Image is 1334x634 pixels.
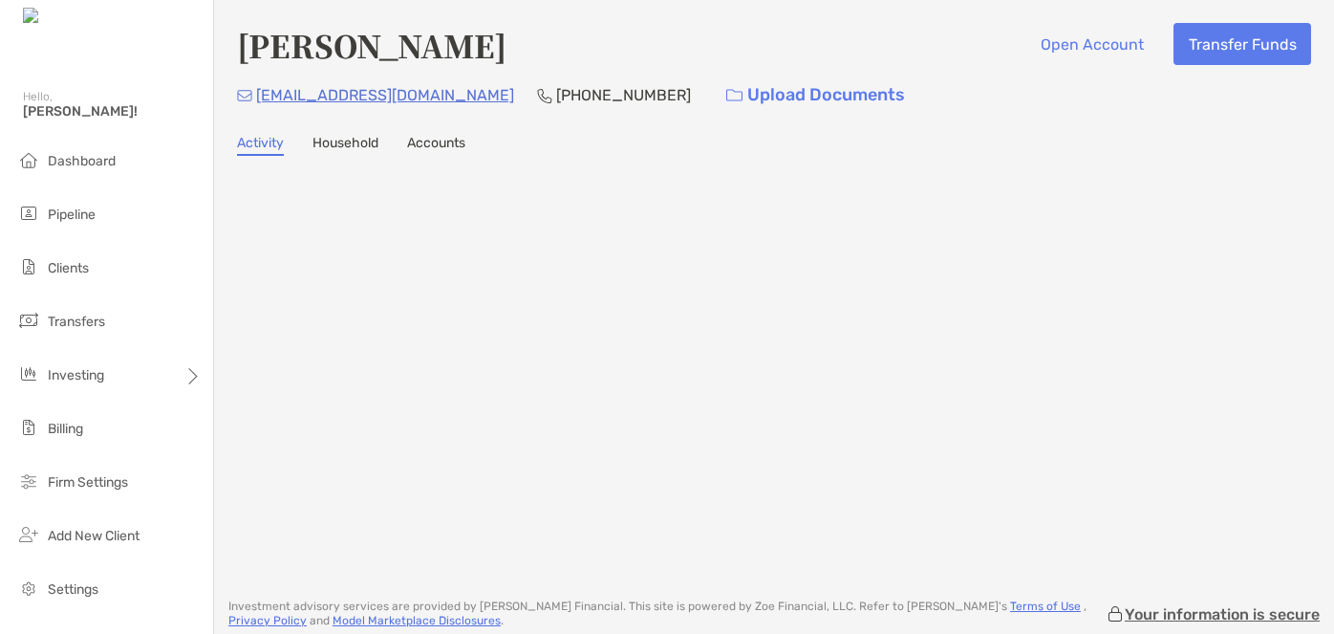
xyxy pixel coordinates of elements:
img: Phone Icon [537,88,552,103]
a: Household [312,135,378,156]
span: Firm Settings [48,474,128,491]
h4: [PERSON_NAME] [237,23,506,67]
span: Add New Client [48,528,140,544]
p: [EMAIL_ADDRESS][DOMAIN_NAME] [256,83,514,107]
a: Privacy Policy [228,614,307,627]
button: Transfer Funds [1173,23,1311,65]
span: Investing [48,367,104,383]
span: Billing [48,421,83,437]
a: Accounts [407,135,465,156]
img: pipeline icon [17,202,40,225]
span: Clients [48,260,89,276]
p: Investment advisory services are provided by [PERSON_NAME] Financial . This site is powered by Zo... [228,600,1106,628]
p: Your information is secure [1125,605,1320,623]
img: add_new_client icon [17,523,40,546]
span: [PERSON_NAME]! [23,103,202,120]
a: Activity [237,135,284,156]
img: transfers icon [17,309,40,332]
img: clients icon [17,255,40,278]
img: firm-settings icon [17,470,40,492]
img: dashboard icon [17,148,40,171]
a: Model Marketplace Disclosures [333,614,501,627]
span: Settings [48,581,98,598]
a: Upload Documents [714,75,917,116]
a: Terms of Use [1010,600,1081,613]
img: Zoe Logo [23,8,104,26]
img: settings icon [17,577,40,600]
img: Email Icon [237,90,252,101]
p: [PHONE_NUMBER] [556,83,691,107]
img: investing icon [17,362,40,385]
span: Dashboard [48,153,116,169]
img: button icon [726,89,742,102]
img: billing icon [17,416,40,439]
span: Transfers [48,314,105,330]
button: Open Account [1025,23,1158,65]
span: Pipeline [48,207,96,223]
